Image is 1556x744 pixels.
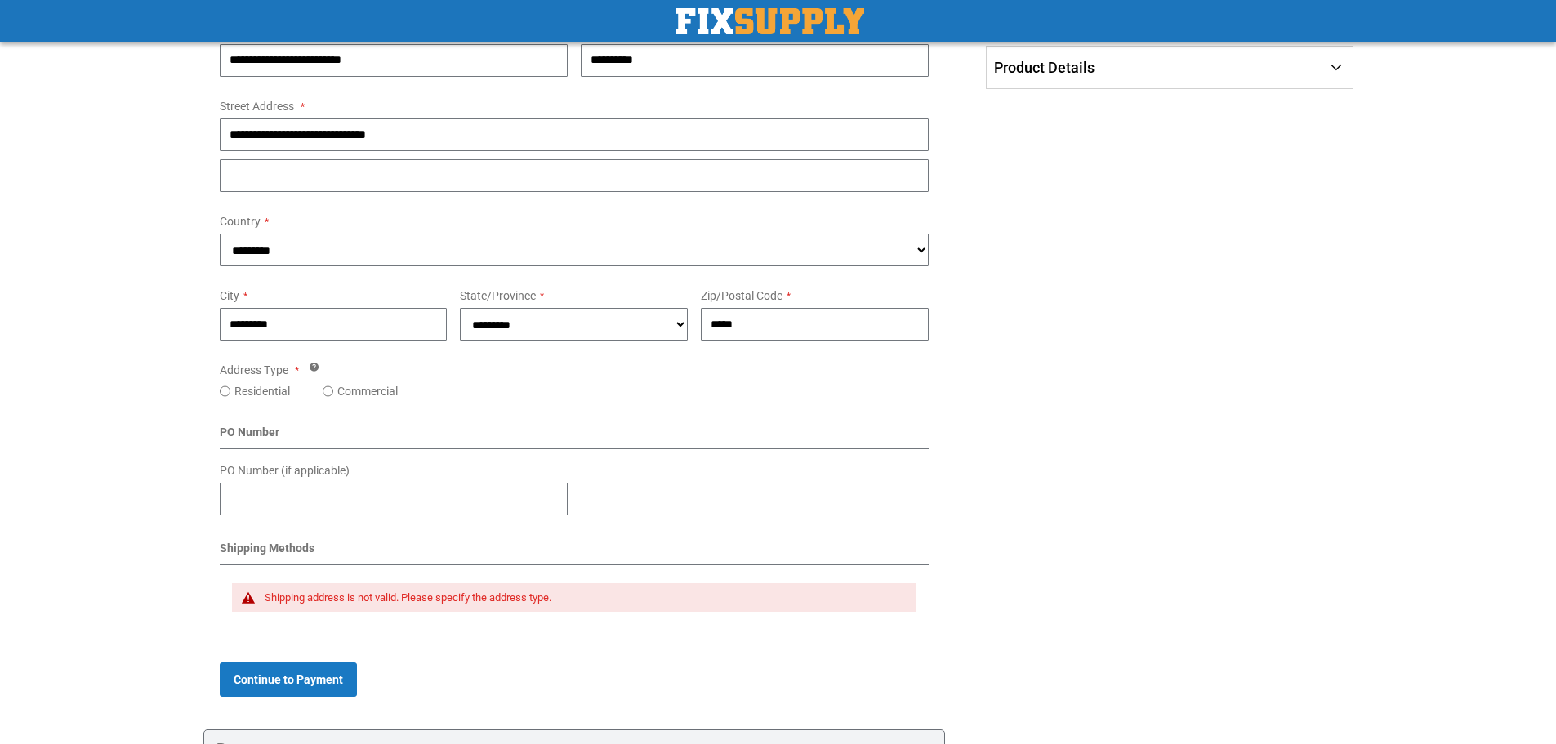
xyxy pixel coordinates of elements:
span: State/Province [460,289,536,302]
span: City [220,289,239,302]
div: Shipping address is not valid. Please specify the address type. [265,591,901,604]
span: Address Type [220,363,288,376]
span: Street Address [220,100,294,113]
img: Fix Industrial Supply [676,8,864,34]
label: Commercial [337,383,398,399]
label: Residential [234,383,290,399]
a: store logo [676,8,864,34]
span: Continue to Payment [234,673,343,686]
span: PO Number (if applicable) [220,464,350,477]
span: Product Details [994,59,1095,76]
span: Zip/Postal Code [701,289,782,302]
button: Continue to Payment [220,662,357,697]
div: PO Number [220,424,930,449]
div: Shipping Methods [220,540,930,565]
span: Country [220,215,261,228]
